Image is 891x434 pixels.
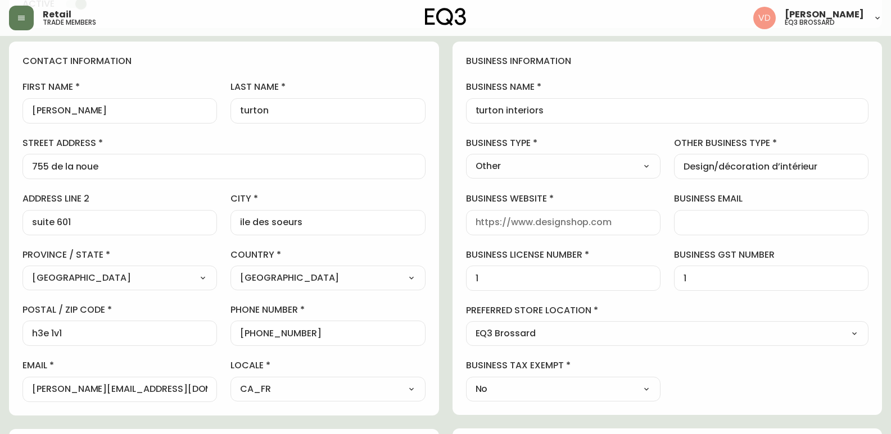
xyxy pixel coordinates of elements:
[466,193,661,205] label: business website
[22,81,217,93] label: first name
[22,359,217,372] label: email
[753,7,776,29] img: 34cbe8de67806989076631741e6a7c6b
[22,193,217,205] label: address line 2
[22,137,426,149] label: street address
[22,249,217,261] label: province / state
[476,217,651,228] input: https://www.designshop.com
[43,19,96,26] h5: trade members
[674,249,869,261] label: business gst number
[425,8,467,26] img: logo
[674,137,869,149] label: other business type
[674,193,869,205] label: business email
[466,359,661,372] label: business tax exempt
[466,81,869,93] label: business name
[22,55,426,67] h4: contact information
[43,10,71,19] span: Retail
[230,359,425,372] label: locale
[22,304,217,316] label: postal / zip code
[230,81,425,93] label: last name
[785,10,864,19] span: [PERSON_NAME]
[230,193,425,205] label: city
[785,19,835,26] h5: eq3 brossard
[466,55,869,67] h4: business information
[466,249,661,261] label: business license number
[230,249,425,261] label: country
[466,304,869,317] label: preferred store location
[230,304,425,316] label: phone number
[466,137,661,149] label: business type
